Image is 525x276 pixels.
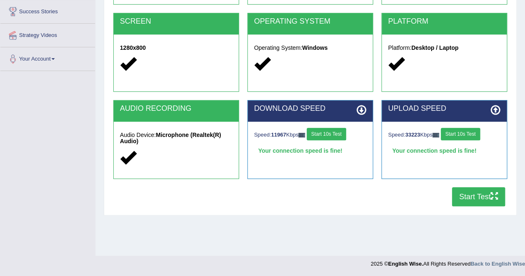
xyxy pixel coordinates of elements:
[411,44,459,51] strong: Desktop / Laptop
[254,128,366,142] div: Speed: Kbps
[432,133,439,137] img: ajax-loader-fb-connection.gif
[254,45,366,51] h5: Operating System:
[388,17,501,26] h2: PLATFORM
[405,132,420,138] strong: 33223
[471,261,525,267] a: Back to English Wise
[307,128,346,140] button: Start 10s Test
[0,24,95,44] a: Strategy Videos
[388,261,423,267] strong: English Wise.
[441,128,480,140] button: Start 10s Test
[388,128,501,142] div: Speed: Kbps
[371,256,525,268] div: 2025 © All Rights Reserved
[302,44,327,51] strong: Windows
[0,47,95,68] a: Your Account
[298,133,305,137] img: ajax-loader-fb-connection.gif
[120,105,232,113] h2: AUDIO RECORDING
[120,132,221,144] strong: Microphone (Realtek(R) Audio)
[452,187,505,206] button: Start Test
[388,105,501,113] h2: UPLOAD SPEED
[254,144,366,157] div: Your connection speed is fine!
[271,132,286,138] strong: 11967
[254,105,366,113] h2: DOWNLOAD SPEED
[120,17,232,26] h2: SCREEN
[120,132,232,145] h5: Audio Device:
[120,44,146,51] strong: 1280x800
[254,17,366,26] h2: OPERATING SYSTEM
[388,144,501,157] div: Your connection speed is fine!
[388,45,501,51] h5: Platform:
